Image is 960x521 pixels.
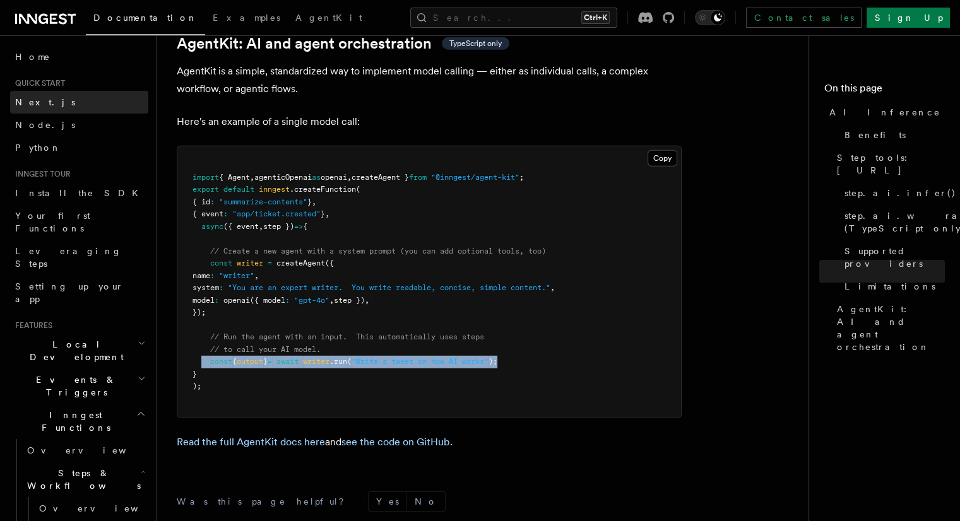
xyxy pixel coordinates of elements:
[276,259,325,267] span: createAgent
[449,38,502,49] span: TypeScript only
[839,204,945,240] a: step.ai.wrap() (TypeScript only)
[844,245,945,270] span: Supported providers
[215,296,219,305] span: :
[844,129,906,141] span: Benefits
[177,495,353,508] p: Was this page helpful?
[288,4,370,34] a: AgentKit
[263,357,268,366] span: }
[347,357,352,366] span: (
[210,197,215,206] span: :
[210,259,232,267] span: const
[210,357,232,366] span: const
[321,173,347,182] span: openai
[285,296,290,305] span: :
[746,8,862,28] a: Contact sales
[232,357,237,366] span: {
[193,173,219,182] span: import
[10,114,148,136] a: Node.js
[193,308,206,317] span: });
[347,173,352,182] span: ,
[648,150,677,167] button: Copy
[410,8,617,28] button: Search...Ctrl+K
[205,4,288,34] a: Examples
[839,275,945,298] a: Limitations
[369,492,406,511] button: Yes
[550,283,555,292] span: ,
[10,373,138,399] span: Events & Triggers
[193,382,201,390] span: );
[307,197,312,206] span: }
[303,222,307,231] span: {
[365,296,369,305] span: ,
[193,271,210,280] span: name
[341,436,450,448] a: see the code on GitHub
[15,120,75,130] span: Node.js
[219,197,307,206] span: "summarize-contents"
[832,298,945,358] a: AgentKit: AI and agent orchestration
[223,296,250,305] span: openai
[177,436,325,448] a: Read the full AgentKit docs here
[193,209,223,218] span: { event
[232,209,321,218] span: "app/ticket.created"
[219,173,250,182] span: { Agent
[10,409,136,434] span: Inngest Functions
[237,259,263,267] span: writer
[409,173,427,182] span: from
[824,101,945,124] a: AI Inference
[22,439,148,462] a: Overview
[352,357,489,366] span: "Write a tweet on how AI works"
[312,197,316,206] span: ,
[839,240,945,275] a: Supported providers
[10,91,148,114] a: Next.js
[250,296,285,305] span: ({ model
[193,185,219,194] span: export
[489,357,497,366] span: );
[15,97,75,107] span: Next.js
[352,173,409,182] span: createAgent }
[695,10,725,25] button: Toggle dark mode
[193,296,215,305] span: model
[837,303,945,353] span: AgentKit: AI and agent orchestration
[10,240,148,275] a: Leveraging Steps
[10,404,148,439] button: Inngest Functions
[268,357,272,366] span: =
[829,106,940,119] span: AI Inference
[10,338,138,363] span: Local Development
[10,368,148,404] button: Events & Triggers
[329,296,334,305] span: ,
[10,204,148,240] a: Your first Functions
[177,62,682,98] p: AgentKit is a simple, standardized way to implement model calling — either as individual calls, a...
[223,185,254,194] span: default
[223,222,259,231] span: ({ event
[10,182,148,204] a: Install the SDK
[210,332,484,341] span: // Run the agent with an input. This automatically uses steps
[10,78,65,88] span: Quick start
[303,357,329,366] span: writer
[334,296,365,305] span: step })
[228,283,550,292] span: "You are an expert writer. You write readable, concise, simple content."
[210,271,215,280] span: :
[34,497,148,520] a: Overview
[10,333,148,368] button: Local Development
[10,169,71,179] span: Inngest tour
[10,320,52,331] span: Features
[290,185,356,194] span: .createFunction
[15,143,61,153] span: Python
[177,433,682,451] p: and .
[210,247,546,255] span: // Create a new agent with a system prompt (you can add optional tools, too)
[356,185,360,194] span: (
[294,296,329,305] span: "gpt-4o"
[581,11,610,24] kbd: Ctrl+K
[254,173,312,182] span: agenticOpenai
[824,81,945,101] h4: On this page
[844,280,935,293] span: Limitations
[27,445,157,455] span: Overview
[193,370,197,378] span: }
[177,35,509,52] a: AgentKit: AI and agent orchestrationTypeScript only
[223,209,228,218] span: :
[325,209,329,218] span: ,
[22,467,141,492] span: Steps & Workflows
[250,173,254,182] span: ,
[867,8,950,28] a: Sign Up
[86,4,205,35] a: Documentation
